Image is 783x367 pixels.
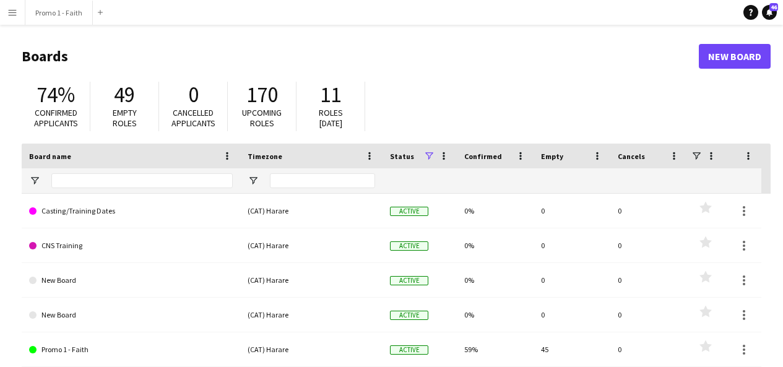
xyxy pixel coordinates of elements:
div: 59% [457,332,534,366]
div: (CAT) Harare [240,194,383,228]
span: Board name [29,152,71,161]
div: 0 [534,298,610,332]
div: (CAT) Harare [240,228,383,262]
span: 0 [188,81,199,108]
span: Active [390,311,428,320]
button: Open Filter Menu [248,175,259,186]
a: Promo 1 - Faith [29,332,233,367]
button: Open Filter Menu [29,175,40,186]
div: 0% [457,194,534,228]
span: Active [390,345,428,355]
span: Upcoming roles [242,107,282,129]
a: New Board [699,44,771,69]
div: 0 [610,194,687,228]
div: 0% [457,228,534,262]
span: Active [390,241,428,251]
input: Board name Filter Input [51,173,233,188]
span: Status [390,152,414,161]
div: (CAT) Harare [240,332,383,366]
a: New Board [29,298,233,332]
span: 11 [320,81,341,108]
span: Cancelled applicants [171,107,215,129]
div: 0 [610,332,687,366]
div: 0 [610,298,687,332]
span: 49 [114,81,135,108]
span: 46 [769,3,778,11]
span: 170 [246,81,278,108]
span: Empty roles [113,107,137,129]
div: 0 [610,263,687,297]
span: Timezone [248,152,282,161]
h1: Boards [22,47,699,66]
a: CNS Training [29,228,233,263]
div: 0 [610,228,687,262]
a: 46 [762,5,777,20]
div: 0 [534,263,610,297]
input: Timezone Filter Input [270,173,375,188]
button: Promo 1 - Faith [25,1,93,25]
div: 0 [534,228,610,262]
div: (CAT) Harare [240,298,383,332]
span: 74% [37,81,75,108]
a: New Board [29,263,233,298]
span: Active [390,207,428,216]
span: Cancels [618,152,645,161]
span: Empty [541,152,563,161]
span: Roles [DATE] [319,107,343,129]
span: Active [390,276,428,285]
div: 0% [457,263,534,297]
a: Casting/Training Dates [29,194,233,228]
span: Confirmed applicants [34,107,78,129]
div: 0 [534,194,610,228]
span: Confirmed [464,152,502,161]
div: 0% [457,298,534,332]
div: (CAT) Harare [240,263,383,297]
div: 45 [534,332,610,366]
